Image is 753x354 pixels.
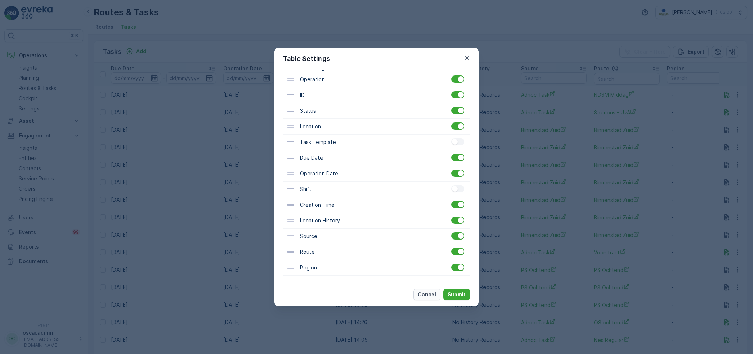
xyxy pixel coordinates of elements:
[298,264,317,271] p: Region
[298,201,335,209] p: Creation Time
[298,76,325,83] p: Operation
[283,197,470,213] div: Creation Time
[298,233,317,240] p: Source
[298,154,323,162] p: Due Date
[283,135,470,150] div: Task Template
[443,289,470,300] button: Submit
[283,87,470,103] div: ID
[448,291,466,298] p: Submit
[283,166,470,182] div: Operation Date
[298,123,321,130] p: Location
[298,217,340,224] p: Location History
[283,229,470,244] div: Source
[283,72,470,87] div: Operation
[283,119,470,135] div: Location
[298,92,305,99] p: ID
[298,248,315,256] p: Route
[298,139,336,146] p: Task Template
[283,182,470,197] div: Shift
[283,103,470,119] div: Status
[283,54,330,64] p: Table Settings
[413,289,440,300] button: Cancel
[298,170,338,177] p: Operation Date
[283,260,470,276] div: Region
[298,186,312,193] p: Shift
[283,244,470,260] div: Route
[283,213,470,229] div: Location History
[283,150,470,166] div: Due Date
[418,291,436,298] p: Cancel
[298,107,316,114] p: Status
